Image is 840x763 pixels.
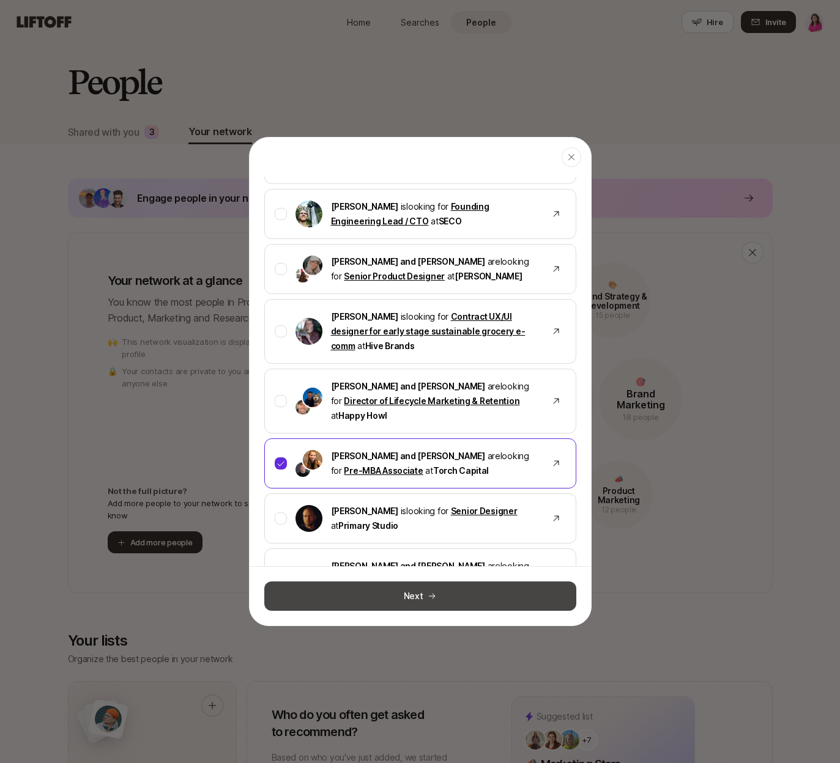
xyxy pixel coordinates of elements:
[331,449,539,478] p: are looking for at
[303,256,322,275] img: Anna Skopenko
[451,506,518,516] a: Senior Designer
[331,381,485,391] span: [PERSON_NAME] and [PERSON_NAME]
[303,450,322,470] img: Katie Reiner
[331,451,485,461] span: [PERSON_NAME] and [PERSON_NAME]
[365,341,415,351] span: Hive Brands
[331,256,485,267] span: [PERSON_NAME] and [PERSON_NAME]
[331,311,398,322] span: [PERSON_NAME]
[295,462,310,477] img: Christopher Harper
[344,271,445,281] a: Senior Product Designer
[295,268,310,282] img: Tori Bonagura
[344,465,423,476] a: Pre-MBA Associate
[331,201,398,212] span: [PERSON_NAME]
[331,559,539,603] p: are looking for at
[331,311,526,351] a: Contract UX/UI designer for early stage sustainable grocery e-comm
[264,581,576,611] button: Next
[439,216,462,226] span: SECO
[455,271,522,281] span: [PERSON_NAME]
[295,400,310,415] img: Josh Pierce
[331,561,485,571] span: [PERSON_NAME] and [PERSON_NAME]
[295,201,322,227] img: Carter Cleveland
[331,506,398,516] span: [PERSON_NAME]
[331,254,539,284] p: are looking for at
[331,504,539,533] p: is looking for at
[331,379,539,423] p: are looking for at
[344,396,519,406] a: Director of Lifecycle Marketing & Retention
[338,410,387,421] span: Happy Howl
[433,465,489,476] span: Torch Capital
[295,505,322,532] img: Nicholas Pattison
[331,309,539,353] p: is looking for at
[295,318,322,345] img: Katie Tyson
[331,199,539,229] p: is looking for at
[338,520,398,531] span: Primary Studio
[303,388,322,407] img: Colin Buckley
